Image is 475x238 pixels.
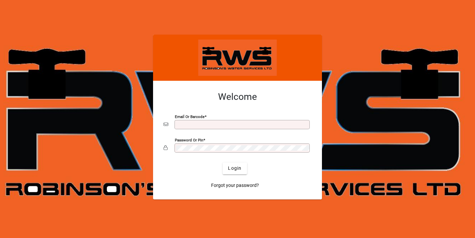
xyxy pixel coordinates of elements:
[223,163,247,174] button: Login
[208,180,262,192] a: Forgot your password?
[175,137,203,142] mat-label: Password or Pin
[228,165,241,172] span: Login
[175,114,205,119] mat-label: Email or Barcode
[211,182,259,189] span: Forgot your password?
[164,91,311,103] h2: Welcome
